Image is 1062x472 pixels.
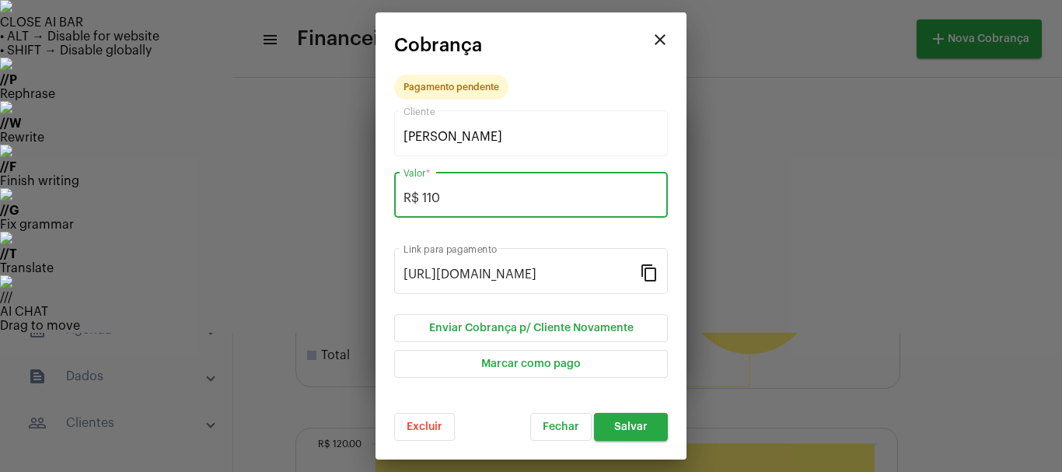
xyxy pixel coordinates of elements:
span: Excluir [407,421,442,432]
span: Fechar [543,421,579,432]
button: Fechar [530,413,592,441]
span: Marcar como pago [481,358,581,369]
span: Enviar Cobrança p/ Cliente Novamente [429,323,634,334]
button: Salvar [594,413,668,441]
span: Salvar [614,421,648,432]
button: Marcar como pago [394,350,668,378]
button: Excluir [394,413,455,441]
